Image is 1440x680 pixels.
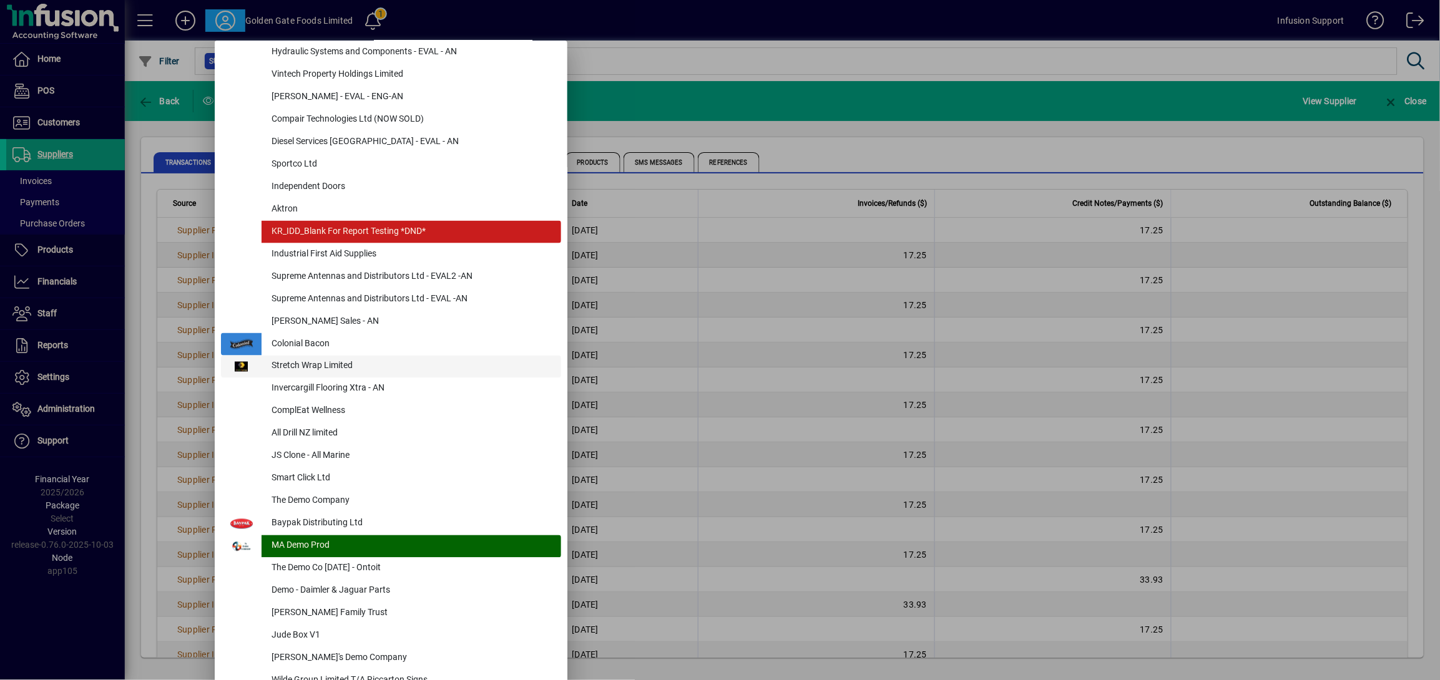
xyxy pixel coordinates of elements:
[221,153,561,176] button: Sportco Ltd
[262,625,561,648] div: Jude Box V1
[221,513,561,535] button: Baypak Distributing Ltd
[221,445,561,468] button: JS Clone - All Marine
[262,288,561,311] div: Supreme Antennas and Distributors Ltd - EVAL -AN
[262,109,561,131] div: Compair Technologies Ltd (NOW SOLD)
[221,86,561,109] button: [PERSON_NAME] - EVAL - ENG-AN
[262,648,561,670] div: [PERSON_NAME]'s Demo Company
[221,41,561,64] button: Hydraulic Systems and Components - EVAL - AN
[221,356,561,378] button: Stretch Wrap Limited
[262,131,561,153] div: Diesel Services [GEOGRAPHIC_DATA] - EVAL - AN
[221,311,561,333] button: [PERSON_NAME] Sales - AN
[221,648,561,670] button: [PERSON_NAME]'s Demo Company
[262,356,561,378] div: Stretch Wrap Limited
[221,468,561,490] button: Smart Click Ltd
[262,580,561,603] div: Demo - Daimler & Jaguar Parts
[221,401,561,423] button: ComplEat Wellness
[221,198,561,221] button: Aktron
[262,243,561,266] div: Industrial First Aid Supplies
[262,64,561,86] div: Vintech Property Holdings Limited
[221,423,561,445] button: All Drill NZ limited
[262,490,561,513] div: The Demo Company
[262,445,561,468] div: JS Clone - All Marine
[221,378,561,401] button: Invercargill Flooring Xtra - AN
[221,131,561,153] button: Diesel Services [GEOGRAPHIC_DATA] - EVAL - AN
[262,86,561,109] div: [PERSON_NAME] - EVAL - ENG-AN
[262,535,561,558] div: MA Demo Prod
[262,603,561,625] div: [PERSON_NAME] Family Trust
[262,176,561,198] div: Independent Doors
[221,625,561,648] button: Jude Box V1
[221,333,561,356] button: Colonial Bacon
[221,109,561,131] button: Compair Technologies Ltd (NOW SOLD)
[262,153,561,176] div: Sportco Ltd
[221,221,561,243] button: KR_IDD_Blank For Report Testing *DND*
[262,423,561,445] div: All Drill NZ limited
[262,41,561,64] div: Hydraulic Systems and Components - EVAL - AN
[221,580,561,603] button: Demo - Daimler & Jaguar Parts
[221,535,561,558] button: MA Demo Prod
[262,468,561,490] div: Smart Click Ltd
[262,221,561,243] div: KR_IDD_Blank For Report Testing *DND*
[221,176,561,198] button: Independent Doors
[262,266,561,288] div: Supreme Antennas and Distributors Ltd - EVAL2 -AN
[262,198,561,221] div: Aktron
[262,558,561,580] div: The Demo Co [DATE] - Ontoit
[262,513,561,535] div: Baypak Distributing Ltd
[262,378,561,401] div: Invercargill Flooring Xtra - AN
[221,288,561,311] button: Supreme Antennas and Distributors Ltd - EVAL -AN
[262,311,561,333] div: [PERSON_NAME] Sales - AN
[221,603,561,625] button: [PERSON_NAME] Family Trust
[221,558,561,580] button: The Demo Co [DATE] - Ontoit
[221,490,561,513] button: The Demo Company
[262,401,561,423] div: ComplEat Wellness
[221,64,561,86] button: Vintech Property Holdings Limited
[262,333,561,356] div: Colonial Bacon
[221,243,561,266] button: Industrial First Aid Supplies
[221,266,561,288] button: Supreme Antennas and Distributors Ltd - EVAL2 -AN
